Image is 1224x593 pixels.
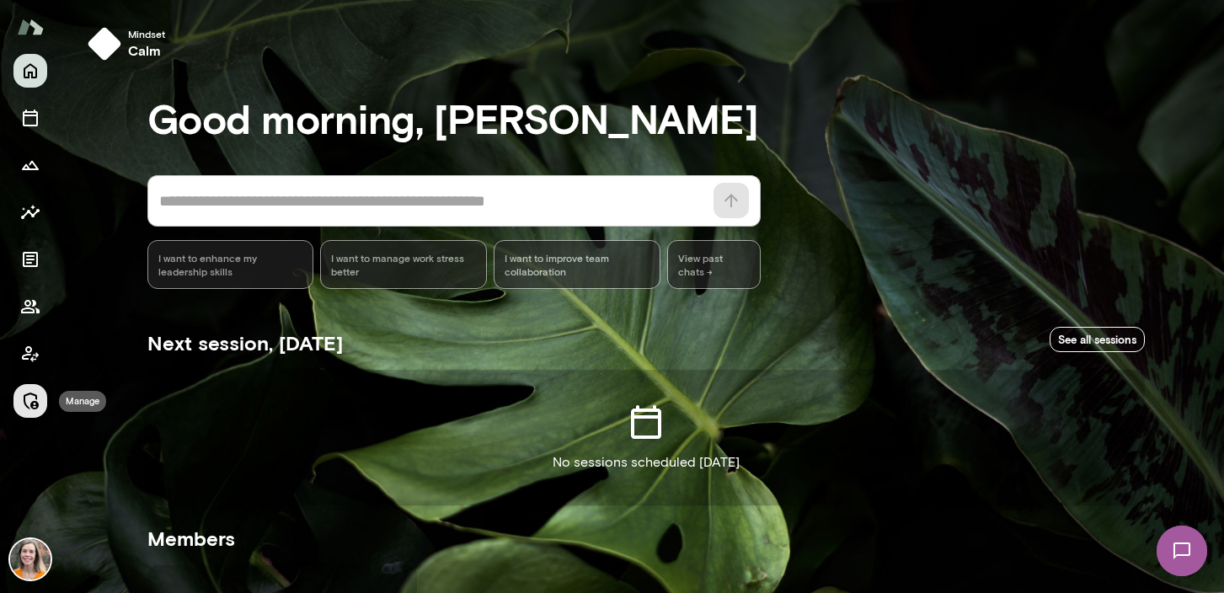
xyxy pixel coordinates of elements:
h3: Good morning, [PERSON_NAME] [147,94,1145,142]
img: Carrie Kelly [10,539,51,580]
button: Growth Plan [13,148,47,182]
span: View past chats -> [667,240,761,289]
button: Manage [13,384,47,418]
button: Sessions [13,101,47,135]
button: Documents [13,243,47,276]
button: Client app [13,337,47,371]
span: I want to enhance my leadership skills [158,251,303,278]
img: mindset [88,27,121,61]
button: Insights [13,195,47,229]
img: Mento [17,11,44,43]
div: Manage [59,391,106,412]
div: I want to enhance my leadership skills [147,240,314,289]
div: I want to manage work stress better [320,240,487,289]
h6: calm [128,40,165,61]
a: See all sessions [1050,327,1145,353]
button: Members [13,290,47,323]
button: Home [13,54,47,88]
h5: Members [147,525,1145,552]
span: Mindset [128,27,165,40]
span: I want to improve team collaboration [505,251,649,278]
span: I want to manage work stress better [331,251,476,278]
button: Mindsetcalm [81,20,179,67]
p: No sessions scheduled [DATE] [553,452,740,473]
div: I want to improve team collaboration [494,240,660,289]
h5: Next session, [DATE] [147,329,343,356]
